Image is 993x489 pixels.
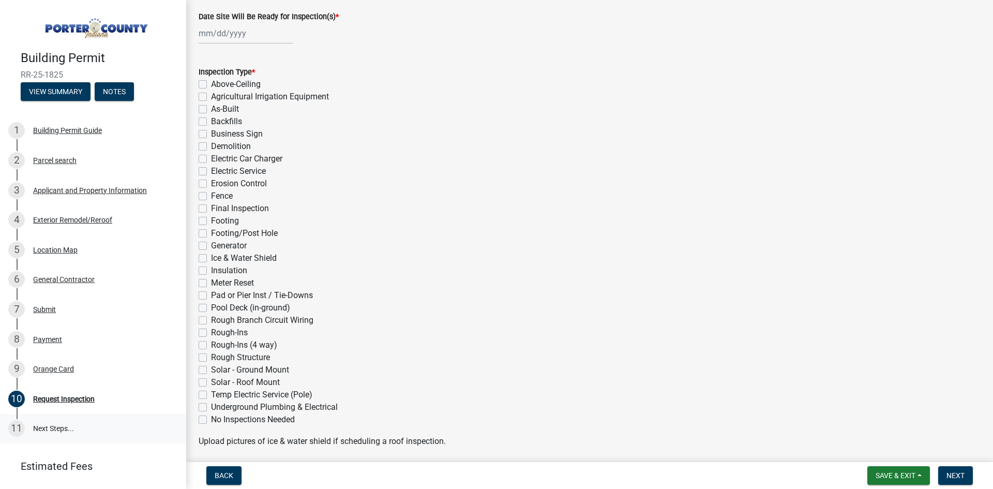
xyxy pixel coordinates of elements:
label: Ice & Water Shield [211,252,277,264]
div: 6 [8,271,25,288]
div: 2 [8,152,25,169]
img: Porter County, Indiana [21,11,170,40]
label: Solar - Ground Mount [211,364,289,376]
label: Underground Plumbing & Electrical [211,401,338,413]
div: General Contractor [33,276,95,283]
div: Orange Card [33,365,74,373]
div: Applicant and Property Information [33,187,147,194]
button: View Summary [21,82,91,101]
label: Electric Car Charger [211,153,282,165]
div: Submit [33,306,56,313]
p: Upload pictures of ice & water shield if scheduling a roof inspection. [199,435,981,448]
div: 10 [8,391,25,407]
label: Final Inspection [211,202,269,215]
label: Rough Branch Circuit Wiring [211,314,313,327]
button: Notes [95,82,134,101]
label: Generator [211,240,247,252]
button: Save & Exit [867,466,930,485]
a: Estimated Fees [8,456,170,477]
label: Rough-Ins (4 way) [211,339,277,351]
h4: Building Permit [21,51,178,66]
label: Above-Ceiling [211,78,261,91]
button: Back [206,466,242,485]
label: Erosion Control [211,177,267,190]
div: Parcel search [33,157,77,164]
div: Location Map [33,246,78,254]
label: Rough-Ins [211,327,248,339]
label: Electric Service [211,165,266,177]
span: Back [215,471,233,480]
label: Fence [211,190,233,202]
div: Request Inspection [33,395,95,403]
label: Temp Electric Service (Pole) [211,389,312,401]
label: Pad or Pier Inst / Tie-Downs [211,289,313,302]
div: 9 [8,361,25,377]
label: Footing/Post Hole [211,227,278,240]
div: 3 [8,182,25,199]
label: Date Site Will Be Ready for Inspection(s) [199,13,339,21]
label: Rough Structure [211,351,270,364]
div: 5 [8,242,25,258]
label: Meter Reset [211,277,254,289]
div: 8 [8,331,25,348]
label: Footing [211,215,239,227]
label: Agricultural Irrigation Equipment [211,91,329,103]
label: As-Built [211,103,239,115]
wm-modal-confirm: Summary [21,88,91,96]
label: Business Sign [211,128,263,140]
wm-modal-confirm: Notes [95,88,134,96]
div: 1 [8,122,25,139]
div: 7 [8,301,25,318]
input: mm/dd/yyyy [199,23,293,44]
label: No Inspections Needed [211,413,295,426]
div: 11 [8,420,25,437]
div: Building Permit Guide [33,127,102,134]
span: Save & Exit [876,471,915,480]
div: 4 [8,212,25,228]
div: Payment [33,336,62,343]
label: Solar - Roof Mount [211,376,280,389]
label: Insulation [211,264,247,277]
label: Demolition [211,140,251,153]
span: Next [946,471,965,480]
span: RR-25-1825 [21,70,165,80]
div: Exterior Remodel/Reroof [33,216,112,224]
label: Inspection Type [199,69,255,76]
button: Next [938,466,973,485]
label: Pool Deck (in-ground) [211,302,290,314]
label: Backfills [211,115,242,128]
